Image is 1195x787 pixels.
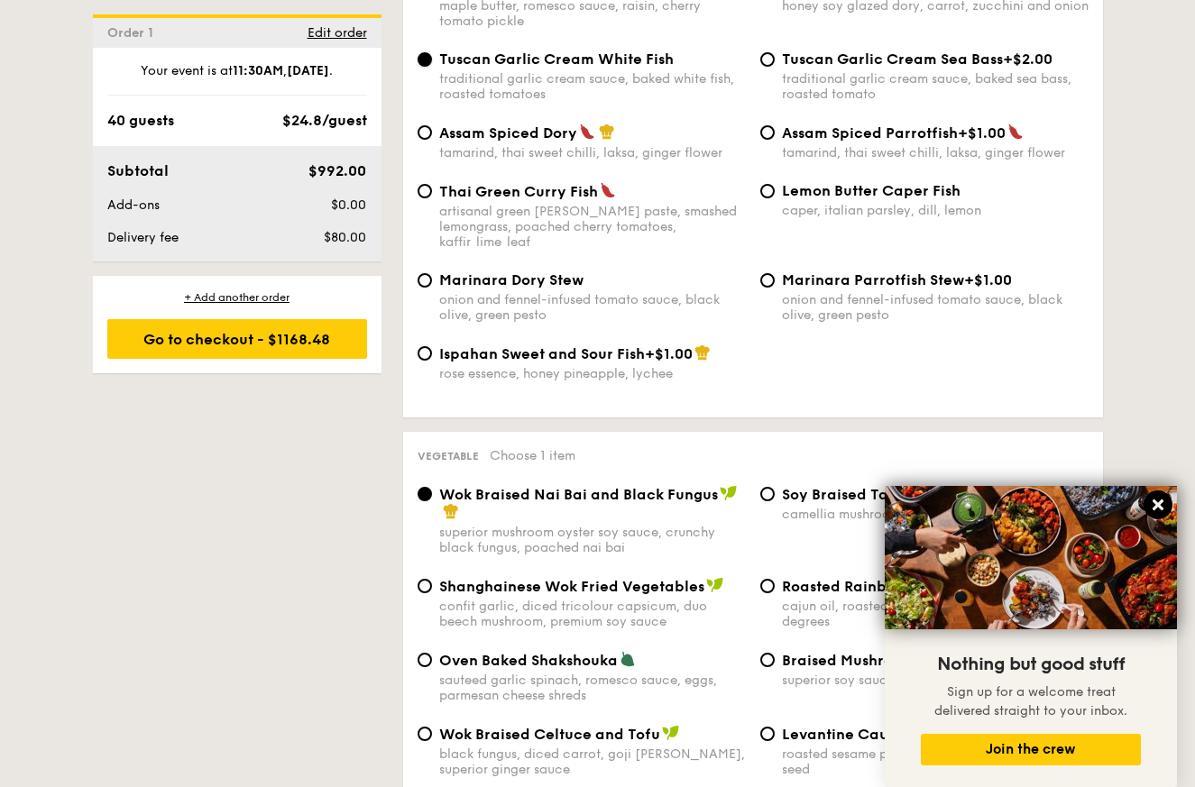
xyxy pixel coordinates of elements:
img: icon-chef-hat.a58ddaea.svg [443,503,459,519]
div: traditional garlic cream sauce, baked white fish, roasted tomatoes [439,71,746,102]
span: ⁠Soy Braised Tau Kee & Tau Pok [782,486,1002,503]
div: traditional garlic cream sauce, baked sea bass, roasted tomato [782,71,1089,102]
strong: [DATE] [287,63,329,78]
span: Oven Baked Shakshouka [439,652,618,669]
div: tamarind, thai sweet chilli, laksa, ginger flower [439,145,746,160]
span: Marinara Dory Stew [439,271,584,288]
input: Tuscan Garlic Cream Sea Bass+$2.00traditional garlic cream sauce, baked sea bass, roasted tomato [760,52,775,67]
div: 40 guests [107,110,174,132]
img: icon-vegan.f8ff3823.svg [1004,485,1022,501]
div: tamarind, thai sweet chilli, laksa, ginger flower [782,145,1089,160]
div: onion and fennel-infused tomato sauce, black olive, green pesto [439,292,746,323]
input: Braised Mushroom & Broccolisuperior soy sauce, garlic, tricolour capsicum [760,653,775,667]
input: Assam Spiced Parrotfish+$1.00tamarind, thai sweet chilli, laksa, ginger flower [760,125,775,140]
input: Wok Braised Celtuce and Tofublack fungus, diced carrot, goji [PERSON_NAME], superior ginger sauce [418,727,432,741]
div: artisanal green [PERSON_NAME] paste, smashed lemongrass, poached cherry tomatoes, kaffir lime leaf [439,204,746,250]
span: Lemon Butter Caper Fish [782,182,961,199]
div: superior mushroom oyster soy sauce, crunchy black fungus, poached nai bai [439,525,746,555]
div: superior soy sauce, garlic, tricolour capsicum [782,673,1089,688]
span: Order 1 [107,25,161,41]
span: Subtotal [107,162,169,179]
span: $992.00 [308,162,366,179]
input: Levantine Cauliflower and Hummusroasted sesame paste, pink peppercorn, fennel seed [760,727,775,741]
div: camellia mushroom, star anise, [PERSON_NAME] [782,507,1089,522]
span: Wok Braised Celtuce and Tofu [439,726,660,743]
span: Tuscan Garlic Cream Sea Bass [782,50,1003,68]
div: caper, italian parsley, dill, lemon [782,203,1089,218]
div: black fungus, diced carrot, goji [PERSON_NAME], superior ginger sauce [439,746,746,777]
span: Edit order [308,25,367,41]
img: icon-spicy.37a8142b.svg [1007,124,1024,140]
span: Assam Spiced Dory [439,124,577,142]
span: Nothing but good stuff [937,654,1125,675]
input: ⁠Soy Braised Tau Kee & Tau Pokcamellia mushroom, star anise, [PERSON_NAME] [760,487,775,501]
input: Marinara Parrotfish Stew+$1.00onion and fennel-infused tomato sauce, black olive, green pesto [760,273,775,288]
input: Oven Baked Shakshoukasauteed garlic spinach, romesco sauce, eggs, parmesan cheese shreds [418,653,432,667]
img: icon-spicy.37a8142b.svg [600,182,616,198]
input: Tuscan Garlic Cream White Fishtraditional garlic cream sauce, baked white fish, roasted tomatoes [418,52,432,67]
div: + Add another order [107,290,367,305]
img: icon-vegetarian.fe4039eb.svg [620,651,636,667]
img: icon-vegan.f8ff3823.svg [720,485,738,501]
button: Close [1144,490,1172,519]
input: Roasted Rainbow Vegetablescajun oil, roasted assorted vegetables at 250 degrees [760,579,775,593]
input: Marinara Dory Stewonion and fennel-infused tomato sauce, black olive, green pesto [418,273,432,288]
img: DSC07876-Edit02-Large.jpeg [885,486,1177,629]
span: $80.00 [324,230,366,245]
span: Sign up for a welcome treat delivered straight to your inbox. [934,684,1127,718]
img: icon-chef-hat.a58ddaea.svg [694,344,711,361]
strong: 11:30AM [233,63,283,78]
div: roasted sesame paste, pink peppercorn, fennel seed [782,746,1089,777]
span: Tuscan Garlic Cream White Fish [439,50,674,68]
div: rose essence, honey pineapple, lychee [439,366,746,381]
button: Join the crew [921,734,1141,765]
div: sauteed garlic spinach, romesco sauce, eggs, parmesan cheese shreds [439,673,746,703]
input: Lemon Butter Caper Fishcaper, italian parsley, dill, lemon [760,184,775,198]
span: Ispahan Sweet and Sour Fish [439,345,645,362]
input: Thai Green Curry Fishartisanal green [PERSON_NAME] paste, smashed lemongrass, poached cherry toma... [418,184,432,198]
span: Delivery fee [107,230,179,245]
input: Assam Spiced Dorytamarind, thai sweet chilli, laksa, ginger flower [418,125,432,140]
span: +$1.00 [958,124,1006,142]
span: Assam Spiced Parrotfish [782,124,958,142]
input: Wok Braised Nai Bai and Black Fungussuperior mushroom oyster soy sauce, crunchy black fungus, poa... [418,487,432,501]
span: +$2.00 [1003,50,1053,68]
div: onion and fennel-infused tomato sauce, black olive, green pesto [782,292,1089,323]
img: icon-spicy.37a8142b.svg [579,124,595,140]
input: Ispahan Sweet and Sour Fish+$1.00rose essence, honey pineapple, lychee [418,346,432,361]
div: cajun oil, roasted assorted vegetables at 250 degrees [782,599,1089,629]
span: $0.00 [331,197,366,213]
span: Braised Mushroom & Broccoli [782,652,992,669]
img: icon-vegan.f8ff3823.svg [662,725,680,741]
img: icon-chef-hat.a58ddaea.svg [599,124,615,140]
div: Go to checkout - $1168.48 [107,319,367,359]
span: Levantine Cauliflower and Hummus [782,726,1043,743]
span: Vegetable [418,450,479,462]
span: Wok Braised Nai Bai and Black Fungus [439,486,718,503]
span: Roasted Rainbow Vegetables [782,578,993,595]
input: Shanghainese Wok Fried Vegetablesconfit garlic, diced tricolour capsicum, duo beech mushroom, pre... [418,579,432,593]
span: Thai Green Curry Fish [439,183,598,200]
span: +$1.00 [964,271,1012,288]
div: Your event is at , . [107,62,367,96]
div: $24.8/guest [282,110,367,132]
span: Shanghainese Wok Fried Vegetables [439,578,704,595]
span: Marinara Parrotfish Stew [782,271,964,288]
img: icon-vegan.f8ff3823.svg [706,577,724,593]
span: Add-ons [107,197,160,213]
span: Choose 1 item [490,448,575,463]
span: +$1.00 [645,345,693,362]
div: confit garlic, diced tricolour capsicum, duo beech mushroom, premium soy sauce [439,599,746,629]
